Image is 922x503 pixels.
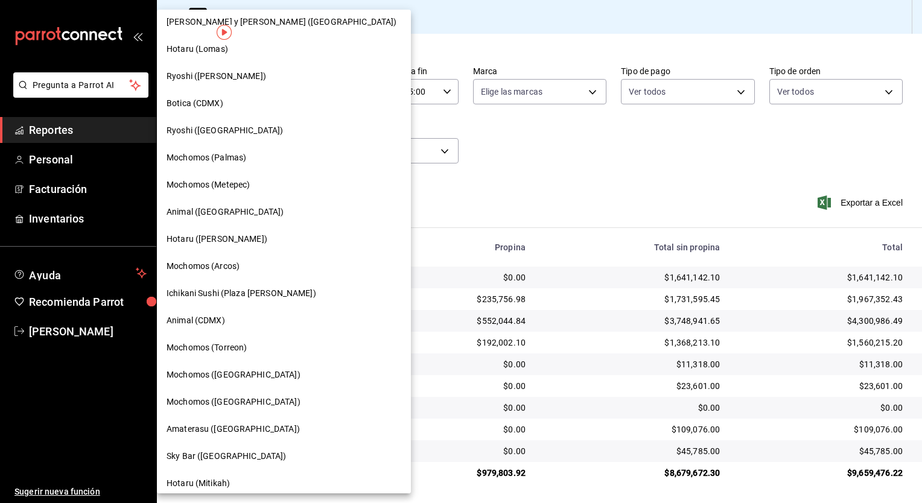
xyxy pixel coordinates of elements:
[167,206,284,218] span: Animal ([GEOGRAPHIC_DATA])
[157,253,411,280] div: Mochomos (Arcos)
[157,470,411,497] div: Hotaru (Mitikah)
[157,8,411,36] div: [PERSON_NAME] y [PERSON_NAME] ([GEOGRAPHIC_DATA])
[157,226,411,253] div: Hotaru ([PERSON_NAME])
[157,63,411,90] div: Ryoshi ([PERSON_NAME])
[167,423,300,435] span: Amaterasu ([GEOGRAPHIC_DATA])
[167,16,396,28] span: [PERSON_NAME] y [PERSON_NAME] ([GEOGRAPHIC_DATA])
[167,287,316,300] span: Ichikani Sushi (Plaza [PERSON_NAME])
[167,43,228,55] span: Hotaru (Lomas)
[157,307,411,334] div: Animal (CDMX)
[167,369,300,381] span: Mochomos ([GEOGRAPHIC_DATA])
[157,144,411,171] div: Mochomos (Palmas)
[157,334,411,361] div: Mochomos (Torreon)
[157,388,411,416] div: Mochomos ([GEOGRAPHIC_DATA])
[167,341,247,354] span: Mochomos (Torreon)
[167,260,240,273] span: Mochomos (Arcos)
[167,314,225,327] span: Animal (CDMX)
[157,90,411,117] div: Botica (CDMX)
[157,198,411,226] div: Animal ([GEOGRAPHIC_DATA])
[167,396,300,408] span: Mochomos ([GEOGRAPHIC_DATA])
[167,477,230,490] span: Hotaru (Mitikah)
[167,233,267,245] span: Hotaru ([PERSON_NAME])
[167,70,266,83] span: Ryoshi ([PERSON_NAME])
[157,280,411,307] div: Ichikani Sushi (Plaza [PERSON_NAME])
[157,171,411,198] div: Mochomos (Metepec)
[167,179,250,191] span: Mochomos (Metepec)
[157,361,411,388] div: Mochomos ([GEOGRAPHIC_DATA])
[157,117,411,144] div: Ryoshi ([GEOGRAPHIC_DATA])
[167,151,246,164] span: Mochomos (Palmas)
[167,97,223,110] span: Botica (CDMX)
[167,124,283,137] span: Ryoshi ([GEOGRAPHIC_DATA])
[157,416,411,443] div: Amaterasu ([GEOGRAPHIC_DATA])
[157,36,411,63] div: Hotaru (Lomas)
[217,25,232,40] img: Tooltip marker
[167,450,287,463] span: Sky Bar ([GEOGRAPHIC_DATA])
[157,443,411,470] div: Sky Bar ([GEOGRAPHIC_DATA])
